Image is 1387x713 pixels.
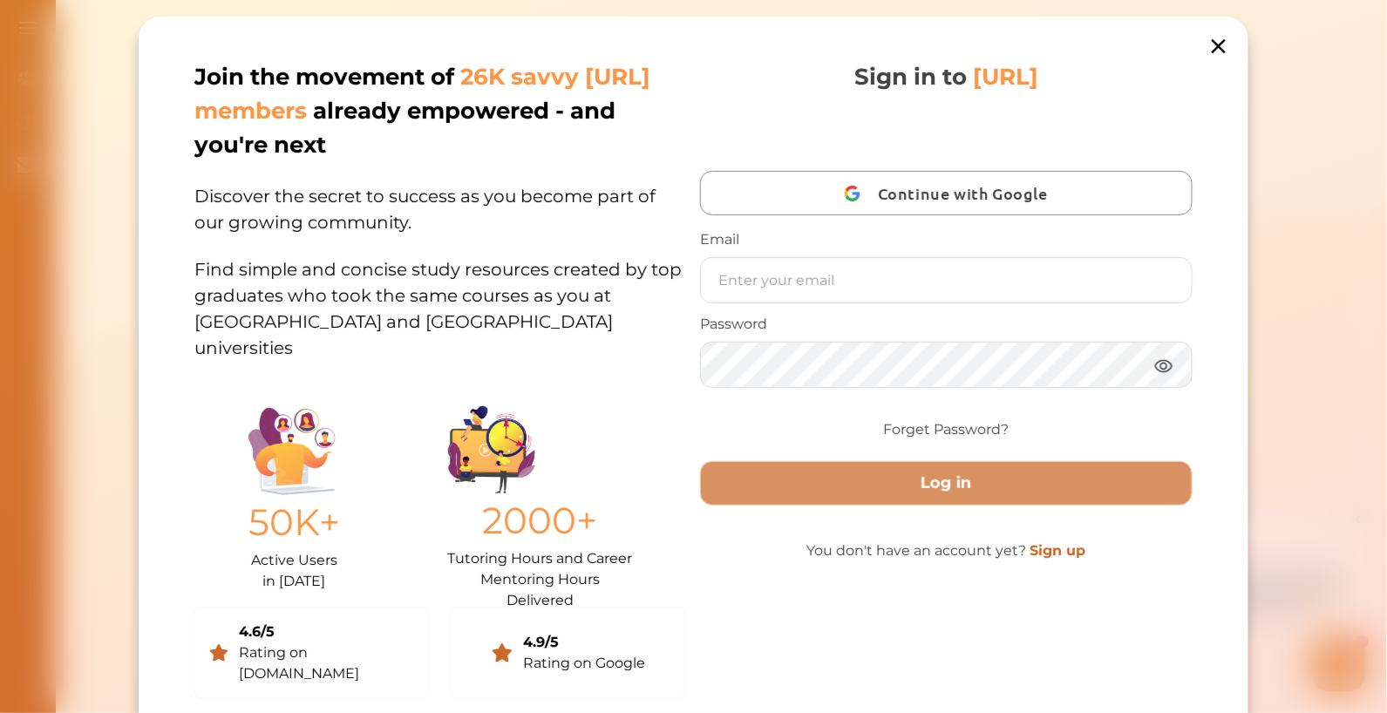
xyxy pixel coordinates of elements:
i: 1 [386,129,400,143]
span: [URL] [973,63,1038,91]
p: Tutoring Hours and Career Mentoring Hours Delivered [448,548,633,593]
p: You don't have an account yet? [700,540,1192,561]
p: Find simple and concise study resources created by top graduates who took the same courses as you... [194,235,686,361]
span: 👋 [208,59,224,77]
div: Rating on [DOMAIN_NAME] [239,642,415,684]
input: Enter your email [701,258,1191,302]
span: Continue with Google [878,173,1057,214]
p: 2000+ [448,493,633,548]
div: 4.6/5 [239,621,415,642]
a: Forget Password? [884,419,1010,440]
p: Active Users in [DATE] [248,550,340,592]
p: Hey there If you have any questions, I'm here to help! Just text back 'Hi' and choose from the fo... [153,59,384,111]
div: 4.9/5 [523,632,645,653]
p: Email [700,229,1192,250]
img: Illustration.25158f3c.png [248,408,336,495]
button: Log in [700,461,1192,506]
p: Discover the secret to success as you become part of our growing community. [194,162,686,235]
div: Nini [196,29,216,46]
p: Sign in to [854,60,1038,94]
a: Sign up [1030,542,1086,559]
p: 50K+ [248,495,340,550]
img: Group%201403.ccdcecb8.png [448,406,535,493]
p: Join the movement of already empowered - and you're next [194,60,683,162]
p: Password [700,314,1192,335]
button: Continue with Google [700,171,1192,215]
img: Nini [153,17,186,51]
a: 4.9/5Rating on Google [451,607,686,699]
span: 🌟 [348,93,364,111]
img: eye.3286bcf0.webp [1153,355,1174,377]
a: 4.6/5Rating on [DOMAIN_NAME] [194,607,430,699]
div: Rating on Google [523,653,645,674]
